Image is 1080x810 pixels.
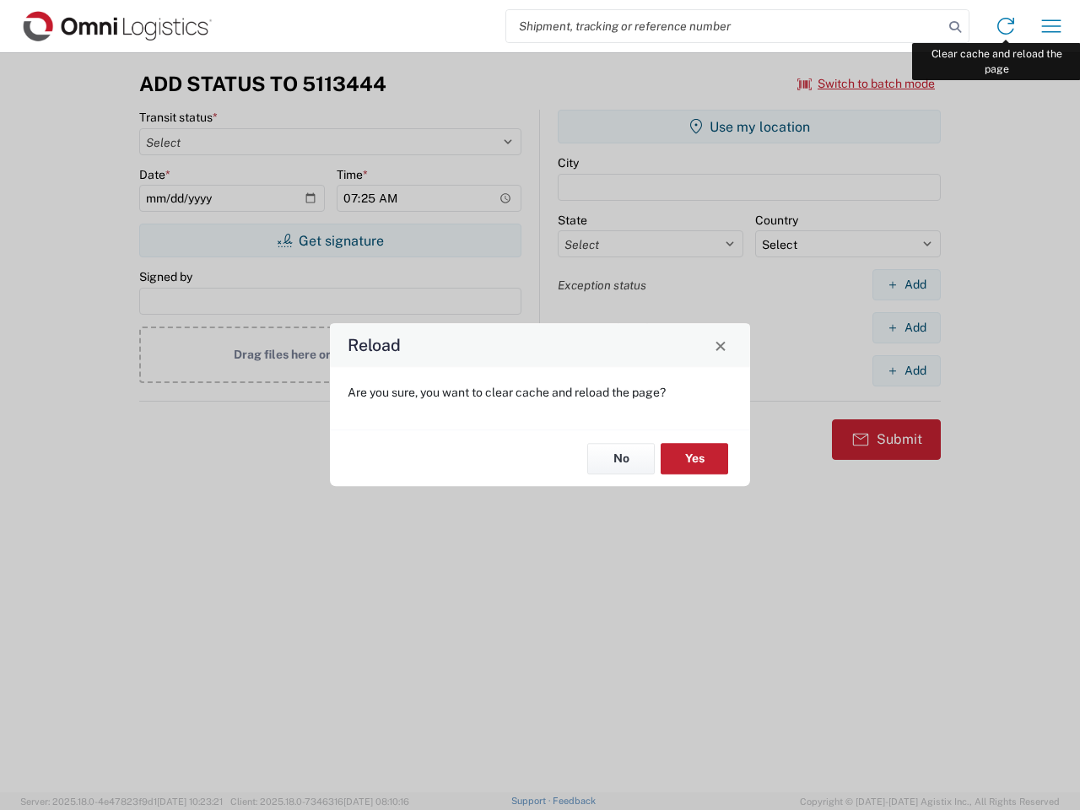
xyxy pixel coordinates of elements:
button: Yes [661,443,728,474]
input: Shipment, tracking or reference number [506,10,943,42]
button: Close [709,333,732,357]
p: Are you sure, you want to clear cache and reload the page? [348,385,732,400]
h4: Reload [348,333,401,358]
button: No [587,443,655,474]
